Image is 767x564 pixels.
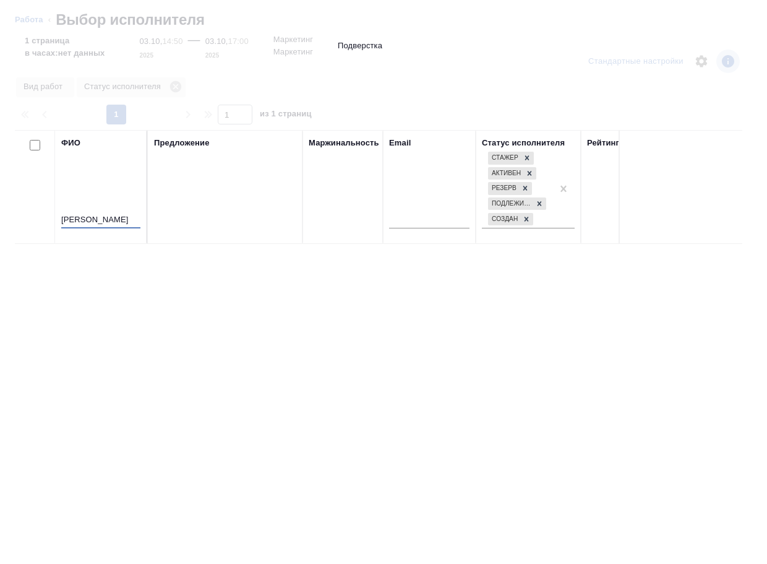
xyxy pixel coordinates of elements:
[487,150,535,166] div: Стажер, Активен, Резерв, Подлежит внедрению, Создан
[488,197,533,210] div: Подлежит внедрению
[487,181,533,196] div: Стажер, Активен, Резерв, Подлежит внедрению, Создан
[61,137,80,149] div: ФИО
[389,137,411,149] div: Email
[488,213,520,226] div: Создан
[487,212,534,227] div: Стажер, Активен, Резерв, Подлежит внедрению, Создан
[488,167,523,180] div: Активен
[487,166,538,181] div: Стажер, Активен, Резерв, Подлежит внедрению, Создан
[488,182,518,195] div: Резерв
[309,137,379,149] div: Маржинальность
[487,196,547,212] div: Стажер, Активен, Резерв, Подлежит внедрению, Создан
[488,152,520,165] div: Стажер
[154,137,210,149] div: Предложение
[482,137,565,149] div: Статус исполнителя
[587,137,619,149] div: Рейтинг
[338,40,382,52] p: Подверстка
